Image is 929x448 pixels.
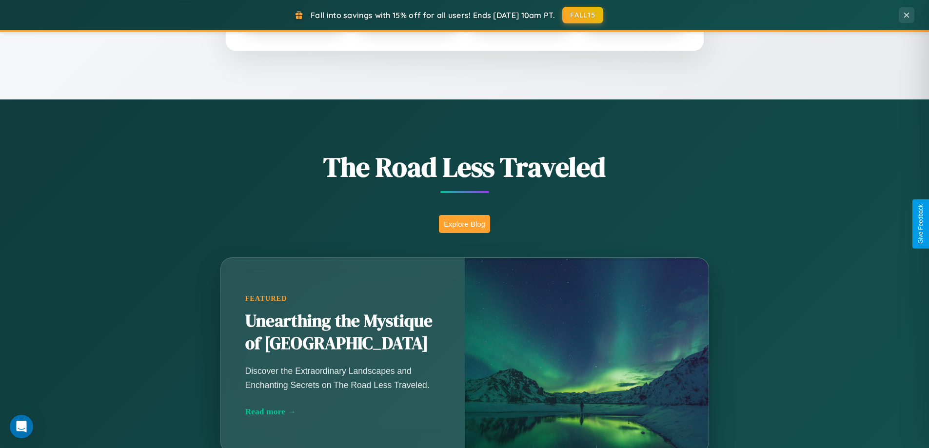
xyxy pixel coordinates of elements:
h2: Unearthing the Mystique of [GEOGRAPHIC_DATA] [245,310,440,355]
div: Open Intercom Messenger [10,415,33,438]
div: Read more → [245,407,440,417]
button: FALL15 [562,7,603,23]
span: Fall into savings with 15% off for all users! Ends [DATE] 10am PT. [311,10,555,20]
p: Discover the Extraordinary Landscapes and Enchanting Secrets on The Road Less Traveled. [245,364,440,391]
button: Explore Blog [439,215,490,233]
h1: The Road Less Traveled [172,148,757,186]
div: Featured [245,294,440,303]
div: Give Feedback [917,204,924,244]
